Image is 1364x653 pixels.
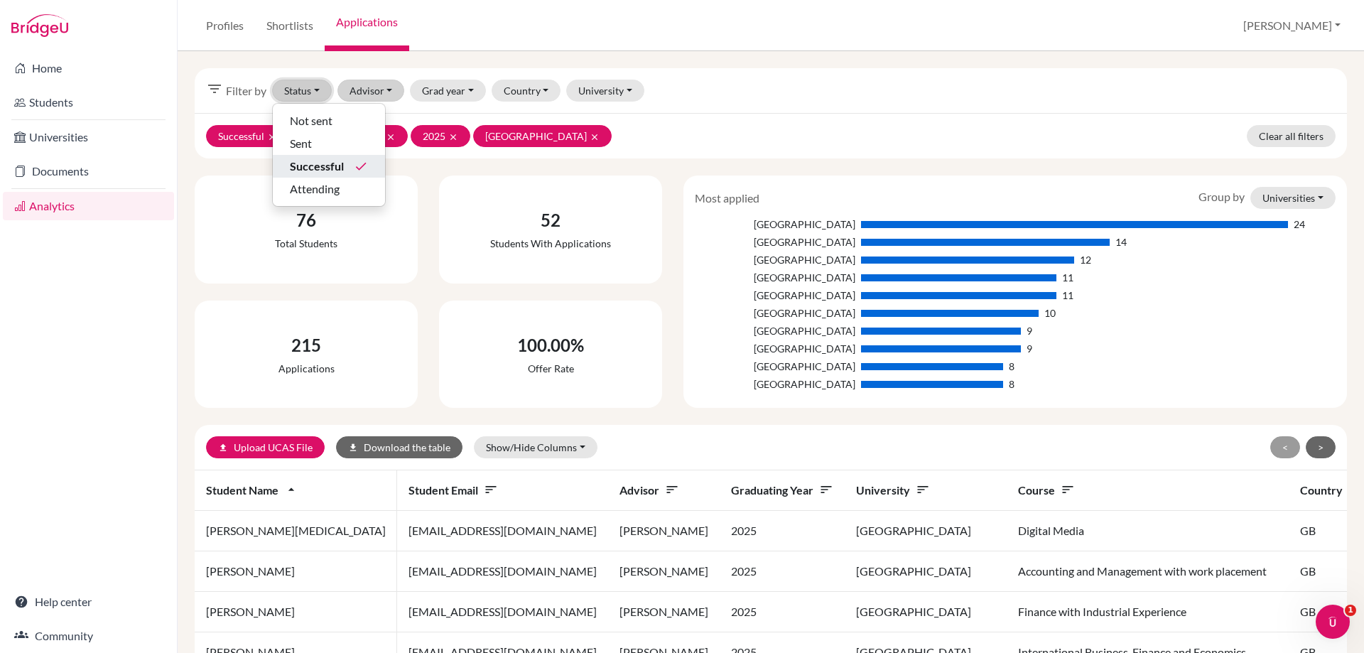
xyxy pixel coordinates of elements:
div: 76 [275,207,337,233]
i: clear [448,132,458,142]
div: 9 [1027,341,1032,356]
a: Students [3,88,174,117]
td: 2025 [720,511,845,551]
i: sort [665,482,679,497]
a: Home [3,54,174,82]
div: 24 [1294,217,1305,232]
button: [PERSON_NAME] [1237,12,1347,39]
div: [GEOGRAPHIC_DATA] [695,252,855,267]
div: Group by [1188,187,1346,209]
div: Students with applications [490,236,611,251]
span: Not sent [290,112,332,129]
span: Course [1018,483,1075,497]
i: clear [267,132,277,142]
div: [GEOGRAPHIC_DATA] [695,359,855,374]
i: sort [819,482,833,497]
button: < [1270,436,1300,458]
div: 215 [278,333,335,358]
td: [PERSON_NAME] [608,592,720,632]
i: done [354,159,368,173]
div: [GEOGRAPHIC_DATA] [695,270,855,285]
i: clear [386,132,396,142]
button: Status [272,80,332,102]
td: [GEOGRAPHIC_DATA] [845,511,1007,551]
span: Attending [290,180,340,198]
div: Most applied [684,190,770,207]
i: clear [590,132,600,142]
a: Community [3,622,174,650]
a: Universities [3,123,174,151]
span: 1 [1345,605,1356,616]
a: Documents [3,157,174,185]
button: Universities [1250,187,1336,209]
div: 14 [1115,234,1127,249]
button: Show/Hide Columns [474,436,597,458]
div: [GEOGRAPHIC_DATA] [695,323,855,338]
i: upload [218,443,228,453]
span: Advisor [619,483,679,497]
td: Digital Media [1007,511,1289,551]
div: [GEOGRAPHIC_DATA] [695,288,855,303]
div: 52 [490,207,611,233]
div: 100.00% [517,333,584,358]
button: > [1306,436,1336,458]
a: Clear all filters [1247,125,1336,147]
div: Applications [278,361,335,376]
i: arrow_drop_up [284,482,298,497]
div: 11 [1062,288,1073,303]
td: [PERSON_NAME] [608,511,720,551]
td: [GEOGRAPHIC_DATA] [845,592,1007,632]
td: [PERSON_NAME] [195,551,397,592]
button: Successfulclear [206,125,289,147]
div: [GEOGRAPHIC_DATA] [695,341,855,356]
div: 9 [1027,323,1032,338]
a: Help center [3,588,174,616]
button: downloadDownload the table [336,436,462,458]
span: Student name [206,483,298,497]
td: [EMAIL_ADDRESS][DOMAIN_NAME] [397,511,608,551]
span: Country [1300,483,1363,497]
div: Status [272,103,386,207]
button: [GEOGRAPHIC_DATA]clear [473,125,612,147]
i: download [348,443,358,453]
div: [GEOGRAPHIC_DATA] [695,306,855,320]
div: Total students [275,236,337,251]
img: Bridge-U [11,14,68,37]
td: [EMAIL_ADDRESS][DOMAIN_NAME] [397,592,608,632]
div: [GEOGRAPHIC_DATA] [695,217,855,232]
button: University [566,80,644,102]
button: 2025clear [411,125,470,147]
span: Graduating year [731,483,833,497]
td: [PERSON_NAME] [195,592,397,632]
div: 8 [1009,377,1014,392]
div: 11 [1062,270,1073,285]
a: uploadUpload UCAS File [206,436,325,458]
span: Filter by [226,82,266,99]
i: filter_list [206,80,223,97]
span: University [856,483,930,497]
div: Offer rate [517,361,584,376]
td: [PERSON_NAME] [608,551,720,592]
button: Not sent [273,109,385,132]
td: 2025 [720,592,845,632]
div: 12 [1080,252,1091,267]
div: [GEOGRAPHIC_DATA] [695,377,855,392]
button: Country [492,80,561,102]
td: [GEOGRAPHIC_DATA] [845,551,1007,592]
a: Analytics [3,192,174,220]
i: sort [916,482,930,497]
button: Grad year [410,80,486,102]
td: [EMAIL_ADDRESS][DOMAIN_NAME] [397,551,608,592]
button: Sent [273,132,385,155]
td: 2025 [720,551,845,592]
td: Finance with Industrial Experience [1007,592,1289,632]
span: Student email [408,483,498,497]
i: sort [1061,482,1075,497]
div: 8 [1009,359,1014,374]
td: Accounting and Management with work placement [1007,551,1289,592]
i: sort [484,482,498,497]
button: Successfuldone [273,155,385,178]
iframe: Intercom live chat [1316,605,1350,639]
button: Attending [273,178,385,200]
button: Advisor [337,80,405,102]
